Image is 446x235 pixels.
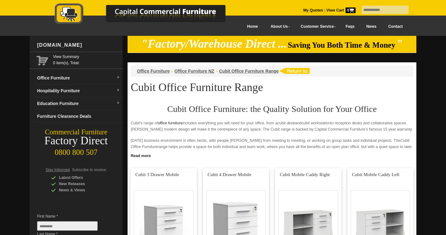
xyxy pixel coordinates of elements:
div: Commercial Furniture [30,128,123,137]
a: Contact [382,20,409,34]
a: View Cart0 [325,8,356,12]
span: Saving You Both Time & Money [288,41,395,49]
a: Office Furniture [137,69,170,74]
div: Factory Direct [30,137,123,145]
em: cubit desk [277,121,295,125]
p: [DATE] business environment is often hectic, with people [PERSON_NAME] from meeting to meeting, o... [131,137,413,156]
a: Click to read more [128,151,416,159]
div: 0800 800 507 [30,145,123,157]
strong: View Cart [326,8,356,12]
div: [DOMAIN_NAME] [35,36,123,55]
span: Stay Informed [46,168,70,172]
a: office furniture [158,121,182,125]
div: New Releases [51,181,110,187]
a: Cubit Office Furniture Range [219,69,279,74]
a: Education Furnituredropdown [35,97,123,110]
a: Office Furniture NZ [174,69,214,74]
a: Customer Service [294,20,340,34]
a: My Quotes [303,8,323,12]
img: return to [279,68,310,74]
a: Hospitality Furnituredropdown [35,84,123,97]
em: "Factory/Warehouse Direct ... [141,37,287,50]
span: First Name * [37,213,107,219]
img: dropdown [116,101,120,105]
span: Subscribe to receive: [72,168,107,172]
li: › [171,68,173,74]
a: Office Furnituredropdown [35,72,123,84]
span: 0 item(s), Total: [53,54,120,65]
a: Capital Commercial Furniture Logo [37,3,256,28]
a: About Us [264,20,294,34]
a: View Summary [53,54,120,60]
h1: Cubit Office Furniture Range [131,81,413,93]
div: News & Views [51,187,110,193]
em: " [396,37,403,50]
a: Furniture Clearance Deals [35,110,123,123]
h2: Cubit Office Furniture: the Quality Solution for Your Office [131,104,413,114]
div: Latest Offers [51,175,110,181]
input: First Name * [37,221,98,231]
a: News [361,20,382,34]
span: 0 [346,7,356,13]
em: Cubit Office Furniture [131,138,410,149]
img: dropdown [116,76,120,79]
p: Cubit's range of includes everything you will need for your office, from a and to reception desks... [131,120,413,132]
img: Capital Commercial Furniture Logo [37,3,256,26]
em: cubit workstation [301,121,330,125]
a: Faqs [340,20,361,34]
img: dropdown [116,89,120,92]
li: › [216,68,217,74]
